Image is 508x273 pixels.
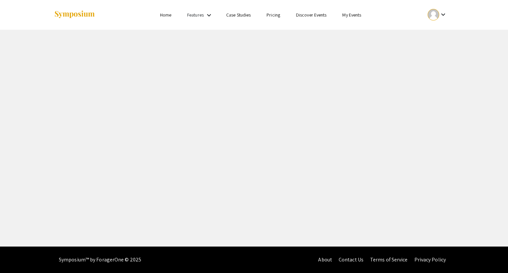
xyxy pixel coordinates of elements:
a: Pricing [267,12,280,18]
a: Case Studies [226,12,251,18]
mat-icon: Expand Features list [205,11,213,19]
a: Home [160,12,171,18]
div: Symposium™ by ForagerOne © 2025 [59,247,141,273]
img: Symposium by ForagerOne [54,10,95,19]
a: Privacy Policy [414,256,446,263]
mat-icon: Expand account dropdown [439,11,447,19]
button: Expand account dropdown [421,7,454,22]
a: Discover Events [296,12,327,18]
a: About [318,256,332,263]
a: My Events [342,12,361,18]
a: Features [187,12,204,18]
iframe: Chat [480,243,503,268]
a: Contact Us [339,256,363,263]
a: Terms of Service [370,256,408,263]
